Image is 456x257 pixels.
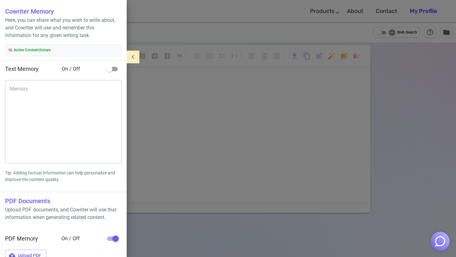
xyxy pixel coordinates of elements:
span: On / Off [61,235,103,242]
span: On / Off [62,65,103,73]
span: Text Memory [5,66,39,72]
button: menu [127,51,139,63]
span: PDF Memory [5,235,38,242]
h6: PDF Documents [5,196,122,206]
h6: Cowriter Memory [5,6,122,16]
p: Tip: Adding factual information can help personalize and improve the content quality. [5,170,122,183]
span: 🧠 Active Context: 0 chars [8,47,119,53]
img: Close chat [434,235,446,247]
p: Upload PDF documents, and Cowriter will use that information when generating related content. [5,206,122,221]
p: Here, you can share what you wish to write about, and Cowriter will use and remember this informa... [5,16,122,39]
